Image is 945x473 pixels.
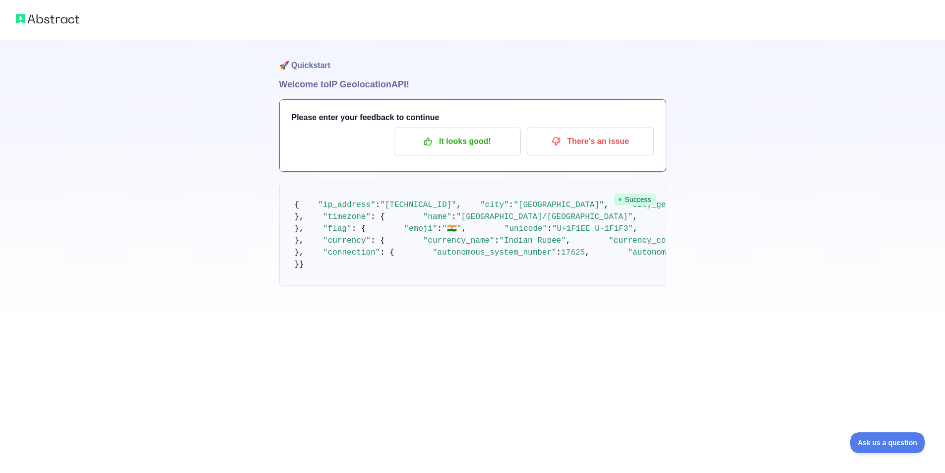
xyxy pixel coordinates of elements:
span: "[TECHNICAL_ID]" [380,201,456,209]
span: , [456,201,461,209]
span: "Indian Rupee" [499,236,566,245]
span: , [461,224,466,233]
span: : [557,248,562,257]
span: : [547,224,552,233]
span: "currency_name" [423,236,495,245]
span: "city" [480,201,509,209]
h3: Please enter your feedback to continue [292,112,654,124]
span: "currency_code" [609,236,680,245]
span: "timezone" [323,212,371,221]
span: "[GEOGRAPHIC_DATA]" [513,201,604,209]
span: "currency" [323,236,371,245]
span: "flag" [323,224,352,233]
span: : { [380,248,394,257]
h1: 🚀 Quickstart [279,40,666,77]
iframe: Toggle Customer Support [850,432,925,453]
img: Abstract logo [16,12,79,26]
span: , [633,224,638,233]
span: "🇮🇳" [442,224,461,233]
button: It looks good! [394,128,521,155]
span: "unicode" [504,224,547,233]
span: : { [371,212,385,221]
p: There's an issue [534,133,646,150]
span: : { [371,236,385,245]
span: : [451,212,456,221]
span: : [509,201,514,209]
span: "U+1F1EE U+1F1F3" [552,224,633,233]
p: It looks good! [401,133,513,150]
span: 17625 [561,248,585,257]
span: , [566,236,571,245]
span: "autonomous_system_number" [433,248,557,257]
span: : [438,224,442,233]
h1: Welcome to IP Geolocation API! [279,77,666,91]
span: "ip_address" [318,201,376,209]
span: : { [352,224,366,233]
span: : [376,201,380,209]
span: Success [614,194,656,205]
span: , [604,201,609,209]
span: "[GEOGRAPHIC_DATA]/[GEOGRAPHIC_DATA]" [456,212,632,221]
span: "name" [423,212,452,221]
button: There's an issue [527,128,654,155]
span: "emoji" [404,224,437,233]
span: "connection" [323,248,380,257]
span: , [585,248,590,257]
span: : [495,236,500,245]
span: , [632,212,637,221]
span: "autonomous_system_organization" [628,248,780,257]
span: { [295,201,300,209]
